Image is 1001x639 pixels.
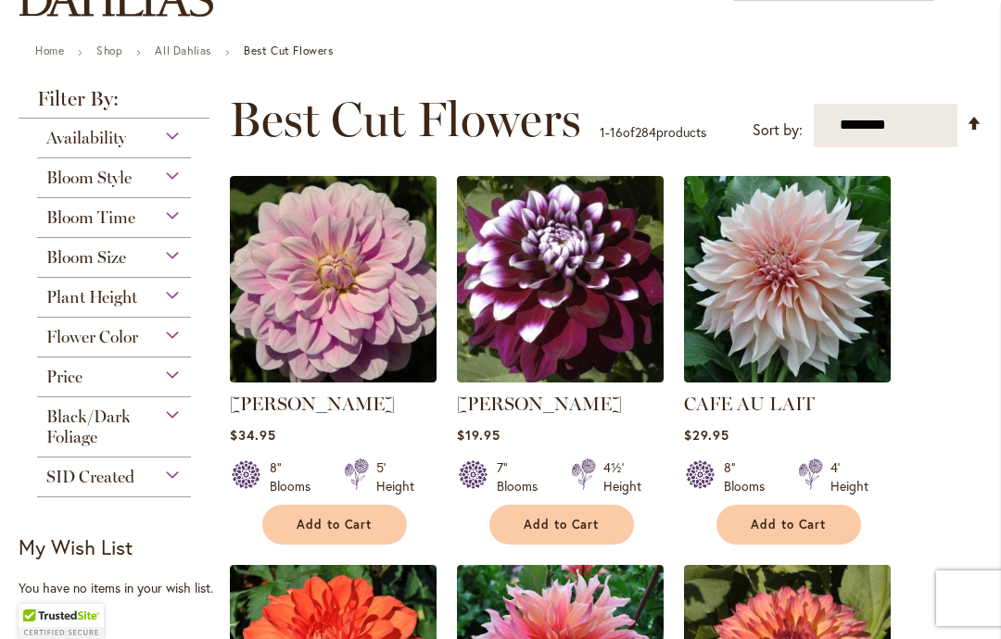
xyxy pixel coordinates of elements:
[497,458,549,495] div: 7" Blooms
[46,287,137,307] span: Plant Height
[524,517,600,532] span: Add to Cart
[35,44,64,57] a: Home
[230,369,437,386] a: Randi Dawn
[262,505,407,545] button: Add to Cart
[635,123,656,141] span: 284
[46,128,126,148] span: Availability
[751,517,827,532] span: Add to Cart
[46,367,82,387] span: Price
[96,44,122,57] a: Shop
[19,579,220,597] div: You have no items in your wish list.
[46,327,138,347] span: Flower Color
[684,426,729,444] span: $29.95
[46,168,132,188] span: Bloom Style
[244,44,334,57] strong: Best Cut Flowers
[46,407,131,447] span: Black/Dark Foliage
[830,458,868,495] div: 4' Height
[457,369,664,386] a: Ryan C
[46,247,126,268] span: Bloom Size
[600,123,605,141] span: 1
[14,573,66,625] iframe: Launch Accessibility Center
[684,176,891,382] img: Café Au Lait
[603,458,641,495] div: 4½' Height
[489,505,634,545] button: Add to Cart
[46,467,134,487] span: SID Created
[610,123,623,141] span: 16
[229,92,581,147] span: Best Cut Flowers
[684,369,891,386] a: Café Au Lait
[600,118,706,147] p: - of products
[155,44,211,57] a: All Dahlias
[753,113,803,147] label: Sort by:
[230,426,276,444] span: $34.95
[376,458,414,495] div: 5' Height
[230,393,395,415] a: [PERSON_NAME]
[457,176,664,382] img: Ryan C
[19,89,209,119] strong: Filter By:
[716,505,861,545] button: Add to Cart
[457,393,622,415] a: [PERSON_NAME]
[684,393,815,415] a: CAFE AU LAIT
[270,458,322,495] div: 8" Blooms
[230,176,437,382] img: Randi Dawn
[297,517,373,532] span: Add to Cart
[457,426,500,444] span: $19.95
[46,207,135,228] span: Bloom Time
[19,533,133,560] strong: My Wish List
[724,458,776,495] div: 8" Blooms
